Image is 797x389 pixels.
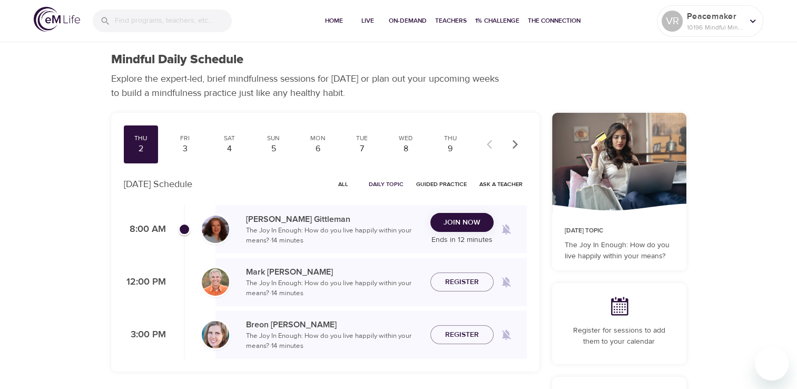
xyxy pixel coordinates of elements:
p: 12:00 PM [124,275,166,289]
div: Wed [393,134,419,143]
div: Sat [216,134,242,143]
p: [DATE] Schedule [124,177,192,191]
p: Mark [PERSON_NAME] [246,266,422,278]
div: 2 [128,143,154,155]
div: Thu [128,134,154,143]
span: Register [445,328,479,342]
div: 7 [349,143,375,155]
p: 10196 Mindful Minutes [687,23,743,32]
button: Ask a Teacher [475,176,527,192]
p: The Joy In Enough: How do you live happily within your means? · 14 minutes [246,226,422,246]
span: Join Now [444,216,480,229]
img: logo [34,7,80,32]
span: Teachers [435,15,467,26]
span: Remind me when a class goes live every Thursday at 8:00 AM [494,217,519,242]
span: On-Demand [389,15,427,26]
button: Daily Topic [365,176,408,192]
button: Register [430,273,494,292]
span: Register [445,276,479,289]
p: Ends in 12 minutes [430,235,494,246]
img: Breon_Michel-min.jpg [202,321,229,348]
div: 8 [393,143,419,155]
span: All [331,179,356,189]
img: Mark_Pirtle-min.jpg [202,268,229,296]
div: Sun [260,134,287,143]
p: [PERSON_NAME] Gittleman [246,213,422,226]
span: Remind me when a class goes live every Thursday at 3:00 PM [494,322,519,347]
p: Register for sessions to add them to your calendar [565,325,674,347]
button: Join Now [430,213,494,232]
div: 9 [437,143,464,155]
p: 8:00 AM [124,222,166,237]
p: Breon [PERSON_NAME] [246,318,422,331]
p: [DATE] Topic [565,226,674,236]
div: VR [662,11,683,32]
p: Peacemaker [687,10,743,23]
span: Remind me when a class goes live every Thursday at 12:00 PM [494,269,519,295]
span: 1% Challenge [475,15,519,26]
p: The Joy In Enough: How do you live happily within your means? · 14 minutes [246,278,422,299]
span: Guided Practice [416,179,467,189]
h1: Mindful Daily Schedule [111,52,243,67]
div: 3 [172,143,198,155]
p: The Joy In Enough: How do you live happily within your means? · 14 minutes [246,331,422,352]
img: Cindy2%20031422%20blue%20filter%20hi-res.jpg [202,216,229,243]
span: Ask a Teacher [479,179,523,189]
div: Fri [172,134,198,143]
button: All [327,176,360,192]
p: 3:00 PM [124,328,166,342]
iframe: Button to launch messaging window [755,347,789,381]
input: Find programs, teachers, etc... [115,9,232,32]
p: Explore the expert-led, brief mindfulness sessions for [DATE] or plan out your upcoming weeks to ... [111,72,506,100]
div: Tue [349,134,375,143]
span: The Connection [528,15,580,26]
span: Live [355,15,380,26]
div: Thu [437,134,464,143]
button: Guided Practice [412,176,471,192]
button: Register [430,325,494,345]
p: The Joy In Enough: How do you live happily within your means? [565,240,674,262]
div: Mon [304,134,331,143]
span: Daily Topic [369,179,404,189]
div: 6 [304,143,331,155]
span: Home [321,15,347,26]
div: 4 [216,143,242,155]
div: 5 [260,143,287,155]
